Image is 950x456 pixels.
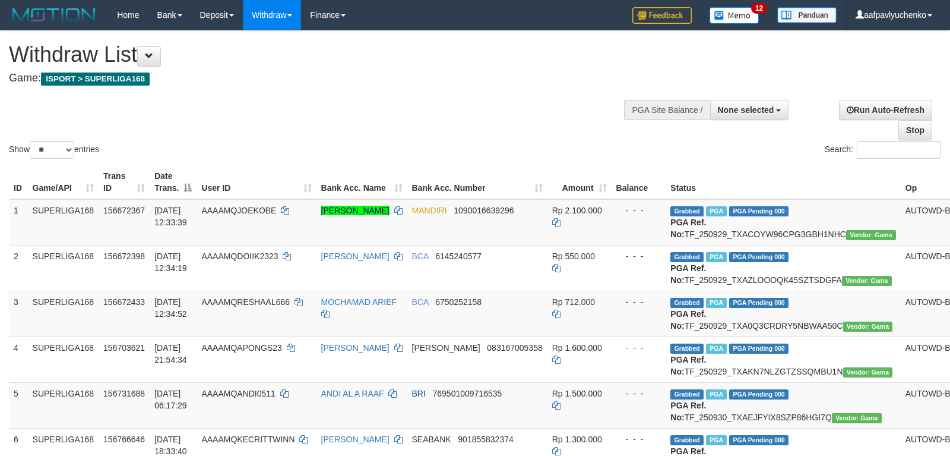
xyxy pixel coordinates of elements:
a: Stop [898,120,932,140]
span: 156672398 [103,251,145,261]
th: Status [666,165,900,199]
span: PGA Pending [729,344,788,354]
th: Amount: activate to sort column ascending [547,165,612,199]
span: Copy 769501009716535 to clipboard [433,389,502,398]
div: - - - [616,205,661,216]
span: 12 [751,3,767,14]
td: SUPERLIGA168 [28,291,99,337]
span: Rp 1.300.000 [552,435,602,444]
span: [DATE] 12:34:52 [154,297,187,319]
a: [PERSON_NAME] [321,435,389,444]
span: AAAAMQDOIIK2323 [201,251,278,261]
td: 4 [9,337,28,382]
a: [PERSON_NAME] [321,206,389,215]
td: TF_250929_TXAKN7NLZGTZSSQMBU1N [666,337,900,382]
span: BRI [412,389,426,398]
label: Search: [825,141,941,159]
b: PGA Ref. No: [670,218,706,239]
span: 156703621 [103,343,145,353]
a: ANDI AL A RAAF [321,389,384,398]
img: Feedback.jpg [632,7,692,24]
span: Rp 1.500.000 [552,389,602,398]
span: AAAAMQRESHAAL666 [201,297,290,307]
td: SUPERLIGA168 [28,382,99,428]
span: Grabbed [670,298,704,308]
td: 5 [9,382,28,428]
span: Copy 901855832374 to clipboard [458,435,513,444]
span: Marked by aafheankoy [706,435,727,445]
span: Marked by aafchhiseyha [706,344,727,354]
span: 156672367 [103,206,145,215]
td: 3 [9,291,28,337]
th: Trans ID: activate to sort column ascending [99,165,150,199]
span: Rp 1.600.000 [552,343,602,353]
span: Marked by aafsoycanthlai [706,298,727,308]
a: [PERSON_NAME] [321,251,389,261]
a: [PERSON_NAME] [321,343,389,353]
span: AAAAMQANDI0511 [201,389,275,398]
h1: Withdraw List [9,43,622,67]
div: - - - [616,296,661,308]
span: Rp 550.000 [552,251,595,261]
span: [DATE] 12:34:19 [154,251,187,273]
div: PGA Site Balance / [624,100,710,120]
span: 156731688 [103,389,145,398]
span: Marked by aafromsomean [706,389,727,400]
th: Date Trans.: activate to sort column descending [150,165,197,199]
span: Marked by aafsoycanthlai [706,252,727,262]
span: Grabbed [670,206,704,216]
span: Copy 6750252158 to clipboard [435,297,482,307]
input: Search: [857,141,941,159]
span: Grabbed [670,344,704,354]
span: [PERSON_NAME] [412,343,480,353]
div: - - - [616,250,661,262]
img: Button%20Memo.svg [710,7,759,24]
td: 2 [9,245,28,291]
span: PGA Pending [729,298,788,308]
span: PGA Pending [729,206,788,216]
td: TF_250929_TXAZLOOOQK45SZTSDGFA [666,245,900,291]
label: Show entries [9,141,99,159]
td: 1 [9,199,28,246]
span: BCA [412,251,429,261]
td: SUPERLIGA168 [28,337,99,382]
span: [DATE] 06:17:29 [154,389,187,410]
span: Rp 2.100.000 [552,206,602,215]
span: Vendor URL: https://trx31.1velocity.biz [843,322,893,332]
div: - - - [616,342,661,354]
span: Copy 1090016639296 to clipboard [454,206,514,215]
th: Balance [612,165,666,199]
span: PGA Pending [729,435,788,445]
td: TF_250929_TXACOYW96CPG3GBH1NHC [666,199,900,246]
span: PGA Pending [729,389,788,400]
span: SEABANK [412,435,451,444]
span: PGA Pending [729,252,788,262]
td: TF_250929_TXA0Q3CRDRY5NBWAA50C [666,291,900,337]
th: ID [9,165,28,199]
b: PGA Ref. No: [670,355,706,376]
th: User ID: activate to sort column ascending [197,165,316,199]
span: Grabbed [670,389,704,400]
span: [DATE] 12:33:39 [154,206,187,227]
span: None selected [718,105,774,115]
span: [DATE] 18:33:40 [154,435,187,456]
span: Rp 712.000 [552,297,595,307]
a: MOCHAMAD ARIEF [321,297,397,307]
b: PGA Ref. No: [670,309,706,331]
th: Bank Acc. Name: activate to sort column ascending [316,165,407,199]
span: [DATE] 21:54:34 [154,343,187,364]
span: ISPORT > SUPERLIGA168 [41,73,150,86]
span: AAAAMQKECRITTWINN [201,435,294,444]
td: SUPERLIGA168 [28,245,99,291]
button: None selected [710,100,789,120]
b: PGA Ref. No: [670,263,706,285]
span: AAAAMQJOEKOBE [201,206,276,215]
b: PGA Ref. No: [670,401,706,422]
span: Vendor URL: https://trx31.1velocity.biz [846,230,896,240]
span: Vendor URL: https://trx31.1velocity.biz [843,367,893,378]
div: - - - [616,388,661,400]
td: TF_250930_TXAEJFYIX8SZP86HGI7Q [666,382,900,428]
span: BCA [412,297,429,307]
span: Marked by aafsengchandara [706,206,727,216]
span: Grabbed [670,252,704,262]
